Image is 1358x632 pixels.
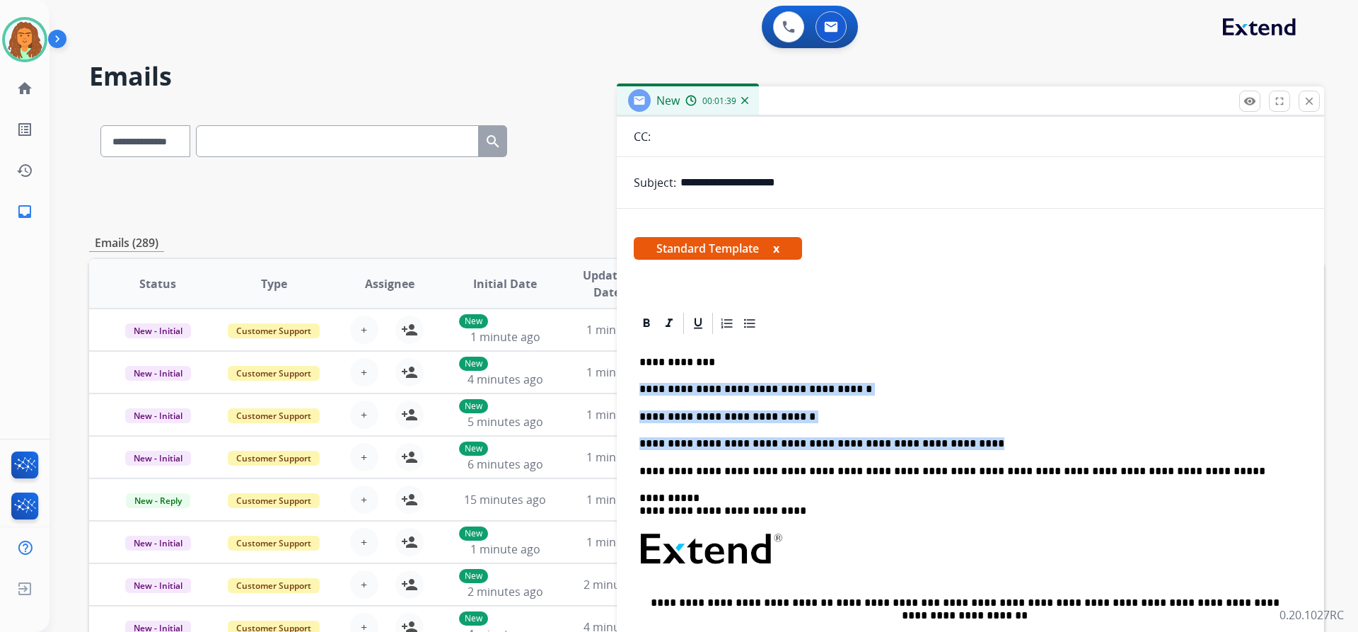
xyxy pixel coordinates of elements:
mat-icon: search [484,133,501,150]
button: + [350,316,378,344]
span: 4 minutes ago [468,372,543,387]
span: 1 minute ago [586,322,656,338]
span: 6 minutes ago [468,456,543,472]
span: + [361,449,367,466]
span: 00:01:39 [702,96,736,107]
span: Standard Template [634,237,802,260]
span: + [361,321,367,338]
mat-icon: list_alt [16,121,33,138]
button: + [350,443,378,471]
button: + [350,570,378,599]
span: Assignee [365,275,414,292]
mat-icon: person_add [401,364,418,381]
span: 1 minute ago [470,329,540,345]
span: New - Initial [125,578,191,593]
p: New [459,569,488,583]
button: + [350,401,378,429]
span: 5 minutes ago [468,414,543,430]
span: 1 minute ago [586,534,656,550]
span: Customer Support [228,493,320,508]
span: Customer Support [228,578,320,593]
p: New [459,314,488,328]
span: Customer Support [228,323,320,338]
span: Status [139,275,176,292]
span: Customer Support [228,366,320,381]
div: Bullet List [739,313,760,334]
mat-icon: close [1303,95,1316,108]
p: New [459,399,488,413]
span: 15 minutes ago [464,492,546,507]
span: + [361,406,367,423]
span: + [361,534,367,551]
mat-icon: remove_red_eye [1243,95,1256,108]
span: 1 minute ago [470,541,540,557]
span: Updated Date [575,267,639,301]
mat-icon: history [16,162,33,179]
p: New [459,442,488,456]
span: New [656,93,680,108]
div: Underline [687,313,709,334]
span: New - Initial [125,451,191,466]
div: Bold [636,313,657,334]
span: 1 minute ago [586,364,656,380]
mat-icon: inbox [16,203,33,220]
button: + [350,528,378,556]
button: x [773,240,779,257]
mat-icon: person_add [401,491,418,508]
h2: Emails [89,62,1324,91]
p: New [459,611,488,626]
span: + [361,491,367,508]
div: Ordered List [716,313,738,334]
span: Initial Date [473,275,537,292]
span: 1 minute ago [586,492,656,507]
p: 0.20.1027RC [1279,607,1344,624]
p: Emails (289) [89,234,164,252]
mat-icon: person_add [401,449,418,466]
mat-icon: home [16,80,33,97]
span: + [361,364,367,381]
span: New - Initial [125,536,191,551]
span: 2 minutes ago [468,584,543,599]
div: Italic [658,313,680,334]
mat-icon: person_add [401,576,418,593]
p: Subject: [634,174,676,191]
span: 1 minute ago [586,407,656,423]
span: 2 minutes ago [584,577,659,592]
mat-icon: person_add [401,321,418,338]
p: CC: [634,128,651,145]
span: Customer Support [228,408,320,423]
span: Type [261,275,287,292]
button: + [350,358,378,386]
span: New - Initial [125,366,191,381]
span: New - Initial [125,408,191,423]
mat-icon: person_add [401,534,418,551]
img: avatar [5,20,45,59]
span: 1 minute ago [586,449,656,465]
span: New - Initial [125,323,191,338]
p: New [459,527,488,541]
mat-icon: fullscreen [1273,95,1286,108]
span: Customer Support [228,536,320,551]
p: New [459,357,488,371]
button: + [350,486,378,514]
span: New - Reply [126,493,190,508]
span: Customer Support [228,451,320,466]
mat-icon: person_add [401,406,418,423]
span: + [361,576,367,593]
